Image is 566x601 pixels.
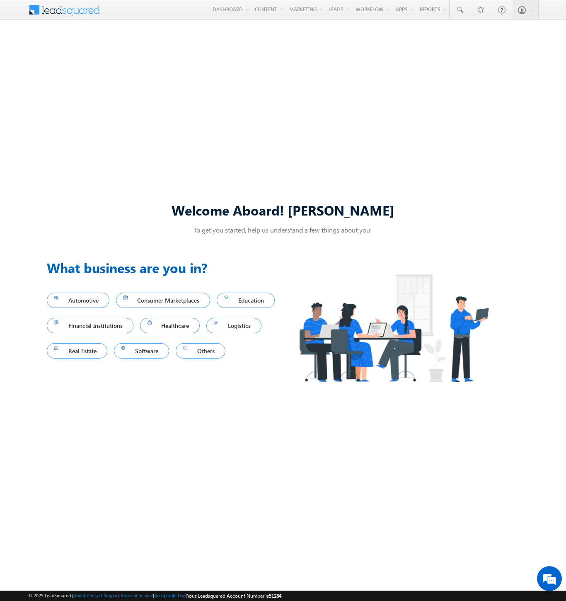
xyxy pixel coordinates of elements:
[183,345,218,356] span: Others
[54,320,126,331] span: Financial Institutions
[148,320,193,331] span: Healthcare
[54,345,100,356] span: Real Estate
[121,345,162,356] span: Software
[224,295,267,306] span: Education
[73,593,85,598] a: About
[154,593,186,598] a: Acceptable Use
[28,592,281,600] span: © 2025 LeadSquared | | | | |
[214,320,254,331] span: Logistics
[54,295,102,306] span: Automotive
[123,295,203,306] span: Consumer Marketplaces
[47,225,519,234] p: To get you started, help us understand a few things about you!
[87,593,119,598] a: Contact Support
[121,593,153,598] a: Terms of Service
[47,258,283,278] h3: What business are you in?
[187,593,281,599] span: Your Leadsquared Account Number is
[283,258,504,398] img: Industry.png
[47,201,519,219] div: Welcome Aboard! [PERSON_NAME]
[269,593,281,599] span: 51284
